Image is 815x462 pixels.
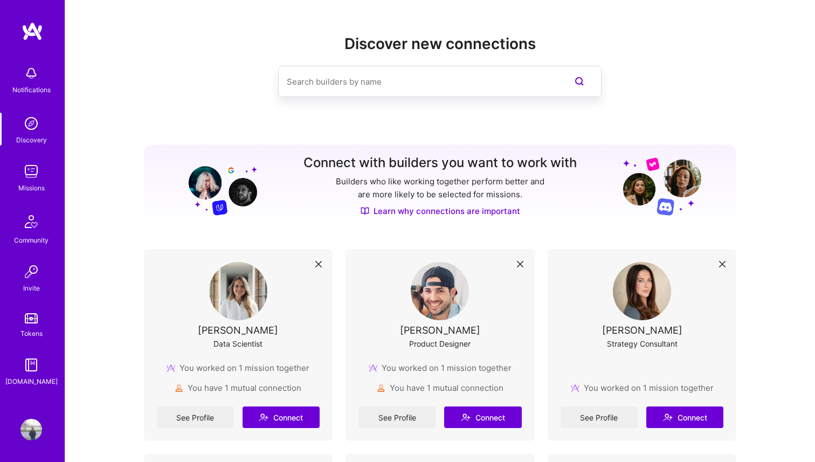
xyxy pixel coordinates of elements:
a: See Profile [561,406,638,428]
a: See Profile [157,406,234,428]
div: Data Scientist [213,338,263,349]
img: discovery [20,113,42,134]
img: Grow your network [623,157,701,216]
input: Search builders by name [287,68,550,95]
h3: Connect with builders you want to work with [303,155,577,171]
div: [PERSON_NAME] [198,325,278,336]
div: You worked on 1 mission together [369,362,512,374]
img: mission icon [167,364,175,373]
img: Invite [20,261,42,282]
i: icon Connect [461,412,471,422]
img: User Avatar [411,262,469,320]
img: mission icon [369,364,377,373]
a: See Profile [358,406,436,428]
img: tokens [25,313,38,323]
div: Community [14,235,49,246]
div: You have 1 mutual connection [175,382,301,394]
img: mission icon [571,384,579,392]
a: User Avatar [18,419,45,440]
button: Connect [444,406,521,428]
img: guide book [20,354,42,376]
i: icon Connect [663,412,673,422]
div: Invite [23,282,40,294]
i: icon Close [517,261,523,267]
button: Connect [243,406,320,428]
button: Connect [646,406,723,428]
i: icon Connect [259,412,268,422]
img: Grow your network [179,156,257,216]
img: User Avatar [20,419,42,440]
img: logo [22,22,43,41]
div: You have 1 mutual connection [377,382,503,394]
div: Tokens [20,328,43,339]
div: You worked on 1 mission together [571,382,714,394]
img: mutualConnections icon [175,384,183,392]
i: icon SearchPurple [573,75,586,88]
div: You worked on 1 mission together [167,362,309,374]
img: Discover [361,206,369,216]
div: Product Designer [409,338,471,349]
i: icon Close [719,261,726,267]
img: mutualConnections icon [377,384,385,392]
div: Discovery [16,134,47,146]
a: Learn why connections are important [361,205,520,217]
h2: Discover new connections [144,35,737,53]
img: bell [20,63,42,84]
img: teamwork [20,161,42,182]
div: [PERSON_NAME] [602,325,682,336]
div: Strategy Consultant [607,338,678,349]
div: Missions [18,182,45,194]
img: Community [18,209,44,235]
div: [DOMAIN_NAME] [5,376,58,387]
i: icon Close [315,261,322,267]
div: [PERSON_NAME] [400,325,480,336]
img: User Avatar [209,262,267,320]
img: User Avatar [613,262,671,320]
div: Notifications [12,84,51,95]
p: Builders who like working together perform better and are more likely to be selected for missions. [334,175,547,201]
